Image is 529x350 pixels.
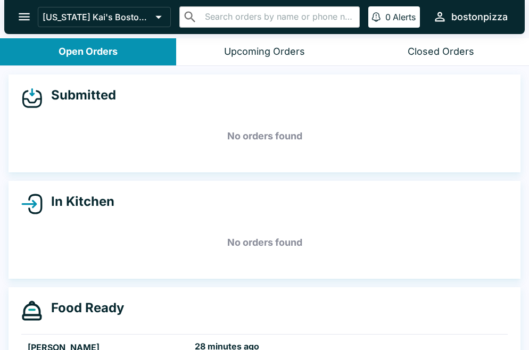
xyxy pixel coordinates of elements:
h5: No orders found [21,223,508,262]
h5: No orders found [21,117,508,155]
div: Closed Orders [408,46,474,58]
div: Open Orders [59,46,118,58]
button: open drawer [11,3,38,30]
p: 0 [385,12,391,22]
h4: In Kitchen [43,194,114,210]
input: Search orders by name or phone number [202,10,355,24]
h4: Submitted [43,87,116,103]
div: bostonpizza [451,11,508,23]
button: bostonpizza [428,5,512,28]
p: [US_STATE] Kai's Boston Pizza [43,12,151,22]
div: Upcoming Orders [224,46,305,58]
h4: Food Ready [43,300,124,316]
p: Alerts [393,12,416,22]
button: [US_STATE] Kai's Boston Pizza [38,7,171,27]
